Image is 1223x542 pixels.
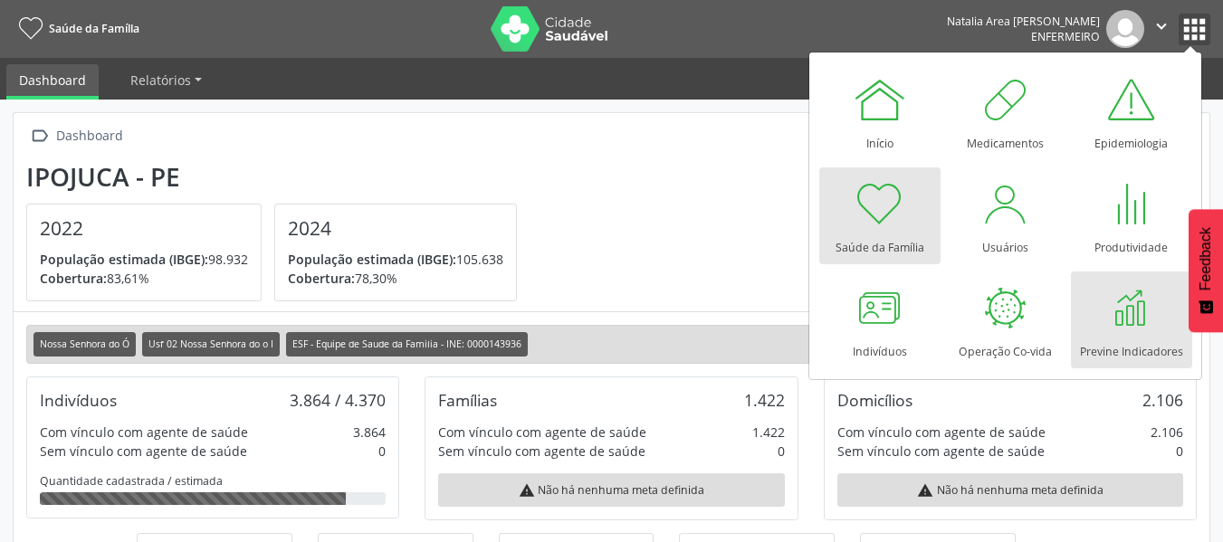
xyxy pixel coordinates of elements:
[1031,29,1100,44] span: Enfermeiro
[49,21,139,36] span: Saúde da Família
[1179,14,1210,45] button: apps
[1071,167,1192,264] a: Produtividade
[288,270,355,287] span: Cobertura:
[26,123,53,149] i: 
[40,473,386,489] div: Quantidade cadastrada / estimada
[1071,63,1192,160] a: Epidemiologia
[40,269,248,288] p: 83,61%
[353,423,386,442] div: 3.864
[26,123,126,149] a:  Dashboard
[945,167,1066,264] a: Usuários
[438,423,646,442] div: Com vínculo com agente de saúde
[819,63,941,160] a: Início
[519,482,535,499] i: warning
[837,442,1045,461] div: Sem vínculo com agente de saúde
[1198,227,1214,290] span: Feedback
[1176,442,1183,461] div: 0
[6,64,99,100] a: Dashboard
[118,64,215,96] a: Relatórios
[40,217,248,240] h4: 2022
[945,63,1066,160] a: Medicamentos
[1142,390,1183,410] div: 2.106
[290,390,386,410] div: 3.864 / 4.370
[837,473,1183,507] div: Não há nenhuma meta definida
[26,162,530,192] div: Ipojuca - PE
[13,14,139,43] a: Saúde da Família
[288,251,456,268] span: População estimada (IBGE):
[945,271,1066,368] a: Operação Co-vida
[130,71,191,89] span: Relatórios
[40,270,107,287] span: Cobertura:
[288,250,503,269] p: 105.638
[837,423,1046,442] div: Com vínculo com agente de saúde
[438,442,645,461] div: Sem vínculo com agente de saúde
[917,482,933,499] i: warning
[142,332,280,357] span: Usf 02 Nossa Senhora do o I
[40,250,248,269] p: 98.932
[744,390,785,410] div: 1.422
[286,332,528,357] span: ESF - Equipe de Saude da Familia - INE: 0000143936
[837,390,912,410] div: Domicílios
[1071,271,1192,368] a: Previne Indicadores
[1151,423,1183,442] div: 2.106
[819,167,941,264] a: Saúde da Família
[947,14,1100,29] div: Natalia Area [PERSON_NAME]
[40,251,208,268] span: População estimada (IBGE):
[1151,16,1171,36] i: 
[288,217,503,240] h4: 2024
[40,390,117,410] div: Indivíduos
[1106,10,1144,48] img: img
[33,332,136,357] span: Nossa Senhora do Ó
[1144,10,1179,48] button: 
[752,423,785,442] div: 1.422
[778,442,785,461] div: 0
[378,442,386,461] div: 0
[438,390,497,410] div: Famílias
[1189,209,1223,332] button: Feedback - Mostrar pesquisa
[40,423,248,442] div: Com vínculo com agente de saúde
[819,271,941,368] a: Indivíduos
[40,442,247,461] div: Sem vínculo com agente de saúde
[438,473,784,507] div: Não há nenhuma meta definida
[288,269,503,288] p: 78,30%
[53,123,126,149] div: Dashboard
